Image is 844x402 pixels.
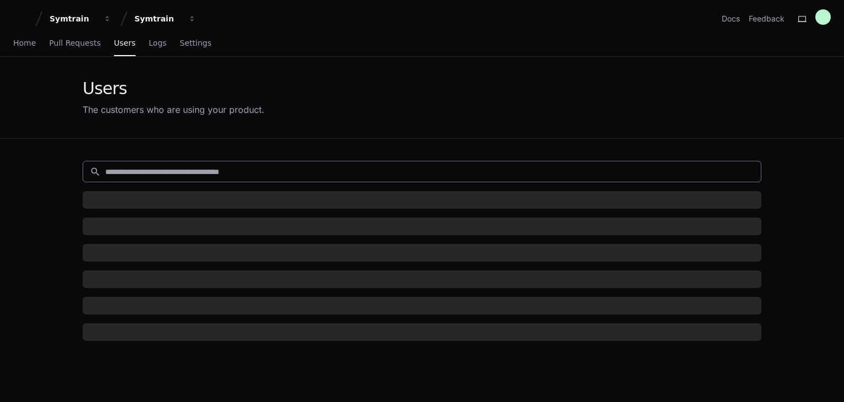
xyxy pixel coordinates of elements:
[749,13,785,24] button: Feedback
[180,31,211,56] a: Settings
[50,13,97,24] div: Symtrain
[49,31,100,56] a: Pull Requests
[114,40,136,46] span: Users
[722,13,740,24] a: Docs
[49,40,100,46] span: Pull Requests
[134,13,182,24] div: Symtrain
[149,31,166,56] a: Logs
[45,9,116,29] button: Symtrain
[130,9,201,29] button: Symtrain
[13,31,36,56] a: Home
[83,103,264,116] div: The customers who are using your product.
[83,79,264,99] div: Users
[180,40,211,46] span: Settings
[90,166,101,177] mat-icon: search
[13,40,36,46] span: Home
[149,40,166,46] span: Logs
[114,31,136,56] a: Users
